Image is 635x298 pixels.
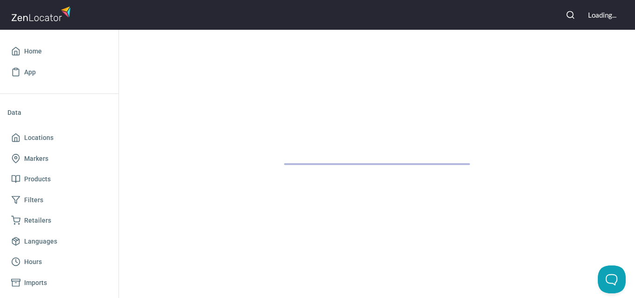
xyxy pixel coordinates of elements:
span: App [24,66,36,78]
span: Home [24,46,42,57]
span: Hours [24,256,42,268]
span: Products [24,173,51,185]
li: Data [7,101,111,124]
a: Imports [7,272,111,293]
a: Retailers [7,210,111,231]
a: Filters [7,190,111,211]
a: Hours [7,252,111,272]
span: Locations [24,132,53,144]
img: zenlocator [11,4,73,24]
span: Markers [24,153,48,165]
span: Filters [24,194,43,206]
a: Products [7,169,111,190]
a: Home [7,41,111,62]
a: Languages [7,231,111,252]
span: Languages [24,236,57,247]
button: Search [560,5,581,25]
iframe: Toggle Customer Support [598,265,626,293]
span: Imports [24,277,47,289]
a: Markers [7,148,111,169]
div: Loading... [588,10,616,20]
span: Retailers [24,215,51,226]
a: App [7,62,111,83]
a: Locations [7,127,111,148]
